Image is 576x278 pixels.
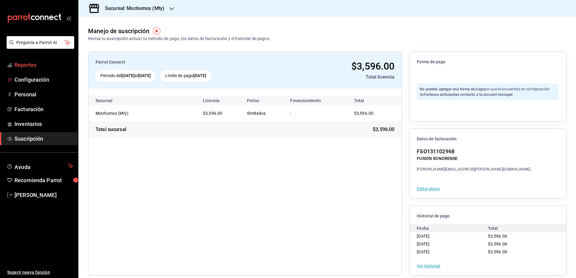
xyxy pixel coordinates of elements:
strong: [DATE] [193,73,206,78]
div: Fecha [417,224,488,232]
span: $3,596.00 [488,242,507,246]
div: [DATE] [417,248,488,256]
strong: Facturas anticipadas contacta a tu account manager. [424,92,514,97]
th: Total [347,96,402,105]
strong: [DATE] [138,73,151,78]
span: [PERSON_NAME] [14,191,73,199]
span: Suscripción [14,135,73,143]
span: $3,596.00 [373,126,394,133]
button: Ver historial [417,264,440,268]
strong: No puedes agregar una forma de pago [420,87,484,91]
div: FSO131102968 [417,147,530,155]
td: - [285,105,347,121]
span: $3,596.00 [354,111,373,116]
div: [DATE] [417,240,488,248]
button: Pregunta a Parrot AI [7,36,74,49]
span: $3,596.00 [203,111,222,116]
span: $3,596.00 [488,234,507,239]
img: Tooltip marker [153,27,160,35]
button: Editar datos [417,187,440,191]
div: Mochomos (Mty) [96,110,156,116]
span: por que te encuentras en configuración de [420,87,549,97]
span: Historial de pago [417,213,559,219]
span: Configuración [14,76,73,84]
strong: [DATE] [122,73,135,78]
span: Pregunta a Parrot AI [16,39,65,46]
div: Sucursal [96,98,129,103]
span: Recomienda Parrot [14,176,73,184]
span: Forma de pago [417,59,559,65]
span: Personal [14,90,73,98]
span: Datos de facturación [417,136,559,142]
span: Reportes [14,61,73,69]
h3: Sucursal: Mochomos (Mty) [100,5,164,12]
span: Facturación [14,105,73,113]
div: FUSION SONORENSE [417,155,530,162]
div: Total sucursal [96,126,126,133]
div: Revisa tu suscripción actual, tu método de pago, los datos de facturación y el historial de pagos. [88,36,271,42]
div: Total licencia [284,73,395,81]
span: $3,596.00 [351,61,394,72]
span: Sugerir nueva función [7,269,73,276]
span: $3,596.00 [488,249,507,254]
th: Financiamiento [285,96,347,105]
div: Total [488,224,559,232]
div: [PERSON_NAME][EMAIL_ADDRESS][PERSON_NAME][DOMAIN_NAME] [417,167,530,172]
span: Ayuda [14,162,65,170]
div: Parrot Connect [96,59,279,65]
div: Periodo del al [96,70,156,81]
td: Ilimitados [242,105,285,121]
div: Manejo de suscripción [88,27,149,36]
div: Límite de pago [160,70,211,81]
a: Pregunta a Parrot AI [4,44,74,50]
button: open_drawer_menu [66,16,71,20]
th: Licencia [198,96,242,105]
div: [DATE] [417,232,488,240]
th: Folios [242,96,285,105]
span: Inventarios [14,120,73,128]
